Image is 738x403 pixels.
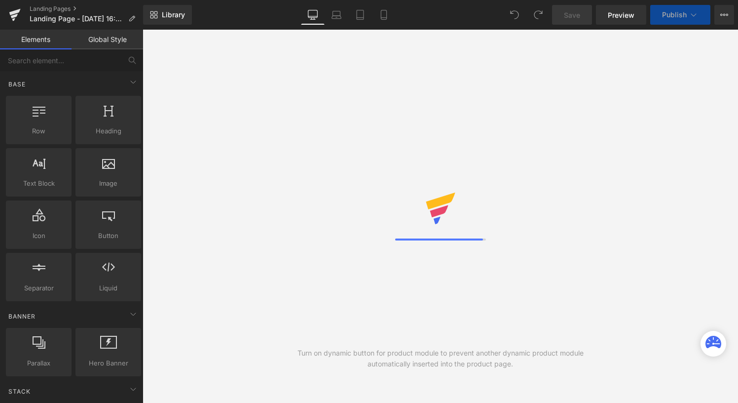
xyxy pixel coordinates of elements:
span: Separator [9,283,69,293]
span: Button [78,231,138,241]
span: Publish [662,11,687,19]
span: Row [9,126,69,136]
span: Icon [9,231,69,241]
a: Landing Pages [30,5,143,13]
span: Parallax [9,358,69,368]
span: Text Block [9,178,69,189]
a: Tablet [348,5,372,25]
button: Publish [650,5,710,25]
a: New Library [143,5,192,25]
span: Save [564,10,580,20]
span: Hero Banner [78,358,138,368]
a: Laptop [325,5,348,25]
button: Redo [528,5,548,25]
span: Heading [78,126,138,136]
span: Preview [608,10,634,20]
a: Desktop [301,5,325,25]
span: Landing Page - [DATE] 16:24:51 [30,15,124,23]
span: Image [78,178,138,189]
span: Banner [7,312,37,321]
a: Global Style [72,30,143,49]
span: Library [162,10,185,19]
a: Preview [596,5,646,25]
span: Base [7,80,27,89]
span: Stack [7,387,32,396]
button: Undo [505,5,524,25]
button: More [714,5,734,25]
a: Mobile [372,5,396,25]
div: Turn on dynamic button for product module to prevent another dynamic product module automatically... [292,348,590,369]
span: Liquid [78,283,138,293]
